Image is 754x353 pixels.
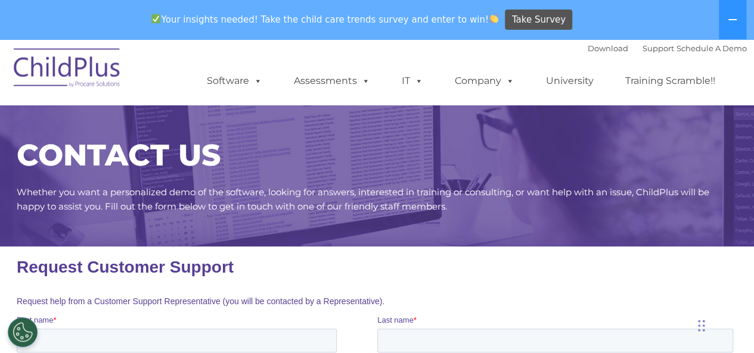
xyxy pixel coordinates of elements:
[151,14,160,23] img: ✅
[588,43,747,53] font: |
[390,69,435,93] a: IT
[643,43,674,53] a: Support
[147,8,504,31] span: Your insights needed! Take the child care trends survey and enter to win!
[282,69,382,93] a: Assessments
[17,137,221,173] span: CONTACT US
[489,14,498,23] img: 👏
[677,43,747,53] a: Schedule A Demo
[361,69,397,78] span: Last name
[443,69,526,93] a: Company
[613,69,727,93] a: Training Scramble!!
[534,69,606,93] a: University
[8,317,38,347] button: Cookies Settings
[698,308,705,343] div: Drag
[588,43,628,53] a: Download
[559,224,754,353] iframe: Chat Widget
[361,118,411,127] span: Phone number
[512,10,566,30] span: Take Survey
[17,186,709,212] span: Whether you want a personalized demo of the software, looking for answers, interested in training...
[505,10,572,30] a: Take Survey
[195,69,274,93] a: Software
[8,40,127,99] img: ChildPlus by Procare Solutions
